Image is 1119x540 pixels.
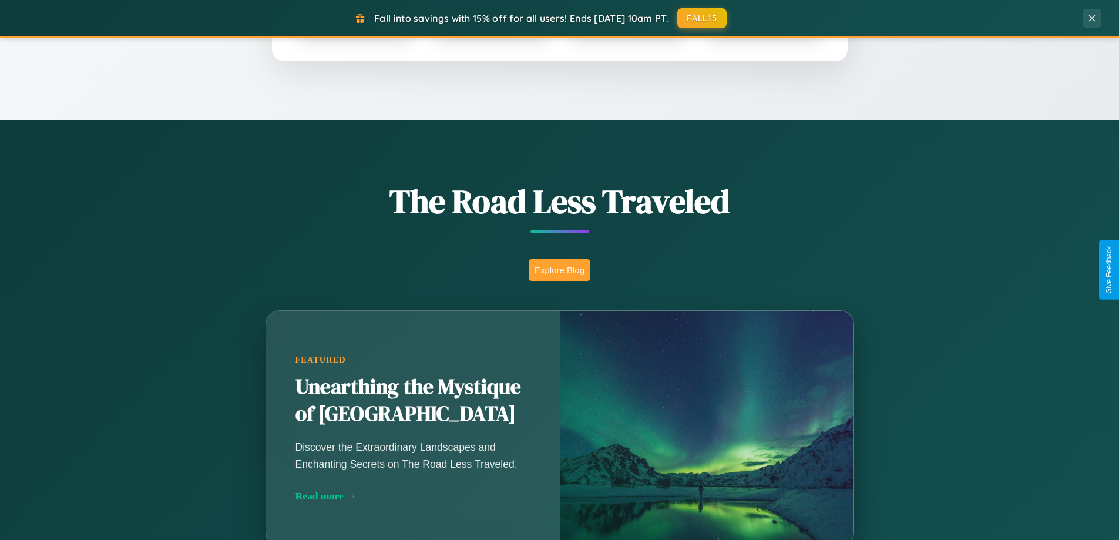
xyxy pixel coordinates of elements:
div: Featured [295,355,530,365]
span: Fall into savings with 15% off for all users! Ends [DATE] 10am PT. [374,12,668,24]
button: FALL15 [677,8,727,28]
p: Discover the Extraordinary Landscapes and Enchanting Secrets on The Road Less Traveled. [295,439,530,472]
h2: Unearthing the Mystique of [GEOGRAPHIC_DATA] [295,374,530,428]
h1: The Road Less Traveled [207,179,912,224]
button: Explore Blog [529,259,590,281]
div: Read more → [295,490,530,502]
div: Give Feedback [1105,246,1113,294]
